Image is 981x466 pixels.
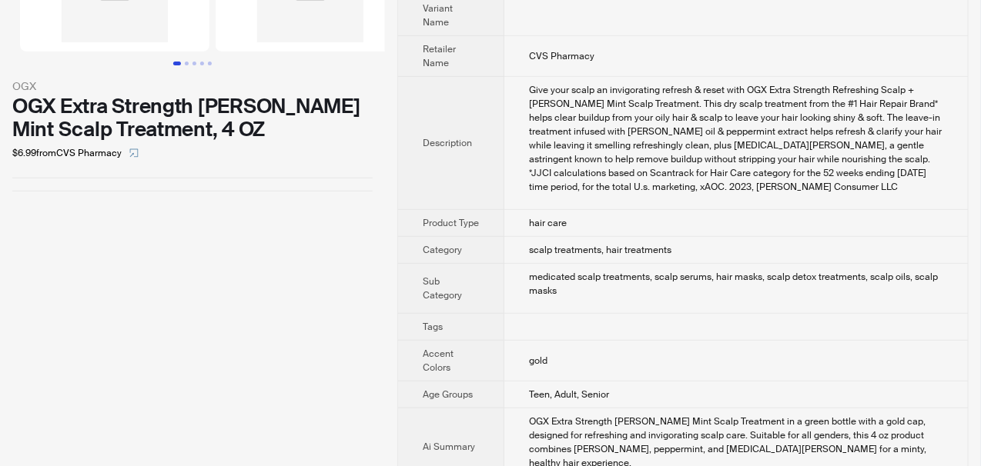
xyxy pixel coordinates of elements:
button: Go to slide 2 [185,62,189,65]
span: Tags [423,321,443,333]
span: Accent Colors [423,348,454,374]
button: Go to slide 4 [200,62,204,65]
span: Variant Name [423,2,453,28]
span: Age Groups [423,388,473,401]
div: OGX Extra Strength [PERSON_NAME] Mint Scalp Treatment, 4 OZ [12,95,373,141]
span: select [129,148,139,158]
span: scalp treatments, hair treatments [529,244,671,256]
button: Go to slide 3 [193,62,196,65]
span: Product Type [423,217,479,229]
div: OGX [12,78,373,95]
div: $6.99 from CVS Pharmacy [12,141,373,165]
span: Sub Category [423,275,462,301]
span: hair care [529,217,567,229]
div: medicated scalp treatments, scalp serums, hair masks, scalp detox treatments, scalp oils, scalp m... [529,270,943,298]
button: Go to slide 1 [173,62,181,65]
button: Go to slide 5 [208,62,212,65]
span: CVS Pharmacy [529,50,594,62]
span: Teen, Adult, Senior [529,388,609,401]
span: Category [423,244,462,256]
span: Description [423,137,472,149]
div: Give your scalp an invigorating refresh & reset with OGX Extra Strength Refreshing Scalp + Rosema... [529,83,943,194]
span: gold [529,354,547,367]
span: Retailer Name [423,43,456,69]
span: Ai Summary [423,441,475,453]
